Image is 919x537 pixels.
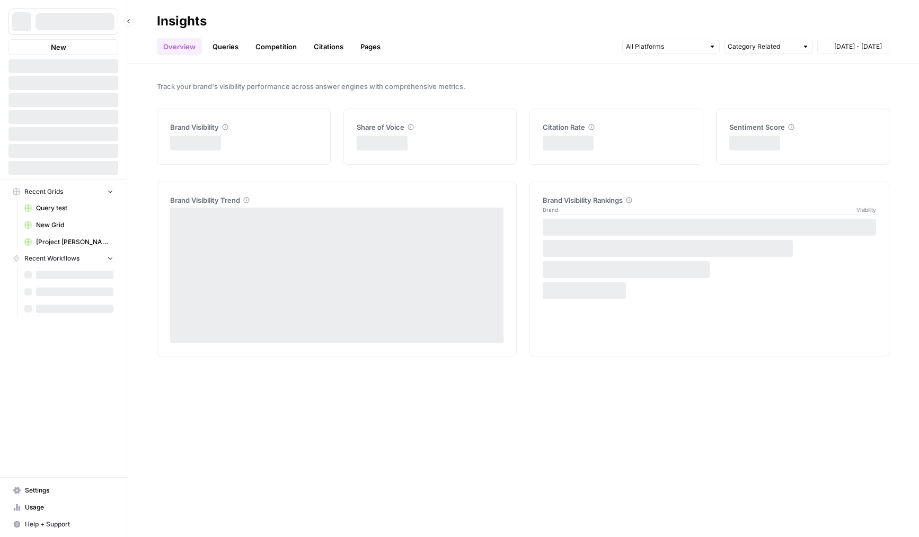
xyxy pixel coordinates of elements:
div: Insights [157,13,207,30]
span: Track your brand's visibility performance across answer engines with comprehensive metrics. [157,81,889,92]
div: Brand Visibility Trend [170,195,503,205]
a: Queries [206,38,245,55]
span: Help + Support [25,520,113,529]
a: Pages [354,38,387,55]
a: Competition [249,38,303,55]
button: New [8,39,118,55]
a: Settings [8,482,118,499]
button: [DATE] - [DATE] [817,40,889,53]
a: Citations [307,38,350,55]
a: Usage [8,499,118,516]
span: Settings [25,486,113,495]
button: Recent Workflows [8,250,118,266]
a: [Project [PERSON_NAME]] Demo [20,234,118,250]
div: Brand Visibility Rankings [543,195,876,205]
span: Visibility [856,205,876,214]
a: Query test [20,200,118,217]
button: Help + Support [8,516,118,533]
a: New Grid [20,217,118,234]
div: Sentiment Score [729,122,877,132]
span: [Project [PERSON_NAME]] Demo [36,237,113,247]
div: Share of Voice [357,122,504,132]
span: New [51,42,66,52]
div: Brand Visibility [170,122,317,132]
input: Category Related [728,41,798,52]
span: Query test [36,203,113,213]
span: Brand [543,205,558,214]
span: Usage [25,503,113,512]
button: Recent Grids [8,184,118,200]
a: Overview [157,38,202,55]
span: Recent Grids [24,187,63,196]
div: Citation Rate [543,122,690,132]
input: All Platforms [626,41,704,52]
span: Recent Workflows [24,254,79,263]
span: [DATE] - [DATE] [834,42,882,51]
span: New Grid [36,220,113,230]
